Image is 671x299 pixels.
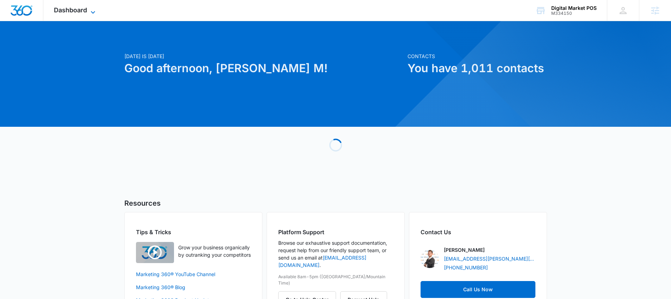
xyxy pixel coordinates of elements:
[124,52,403,60] p: [DATE] is [DATE]
[54,6,87,14] span: Dashboard
[551,5,597,11] div: account name
[444,264,488,271] a: [PHONE_NUMBER]
[278,239,393,269] p: Browse our exhaustive support documentation, request help from our friendly support team, or send...
[124,60,403,77] h1: Good afternoon, [PERSON_NAME] M!
[421,250,439,268] img: Jack Bingham
[124,198,547,208] h5: Resources
[136,270,251,278] a: Marketing 360® YouTube Channel
[278,274,393,286] p: Available 8am-5pm ([GEOGRAPHIC_DATA]/Mountain Time)
[421,228,535,236] h2: Contact Us
[421,281,535,298] a: Call Us Now
[136,242,174,263] img: Quick Overview Video
[136,228,251,236] h2: Tips & Tricks
[444,246,485,254] p: [PERSON_NAME]
[408,60,547,77] h1: You have 1,011 contacts
[408,52,547,60] p: Contacts
[278,228,393,236] h2: Platform Support
[178,244,251,258] p: Grow your business organically by outranking your competitors
[444,255,535,262] a: [EMAIL_ADDRESS][PERSON_NAME][DOMAIN_NAME]
[551,11,597,16] div: account id
[136,284,251,291] a: Marketing 360® Blog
